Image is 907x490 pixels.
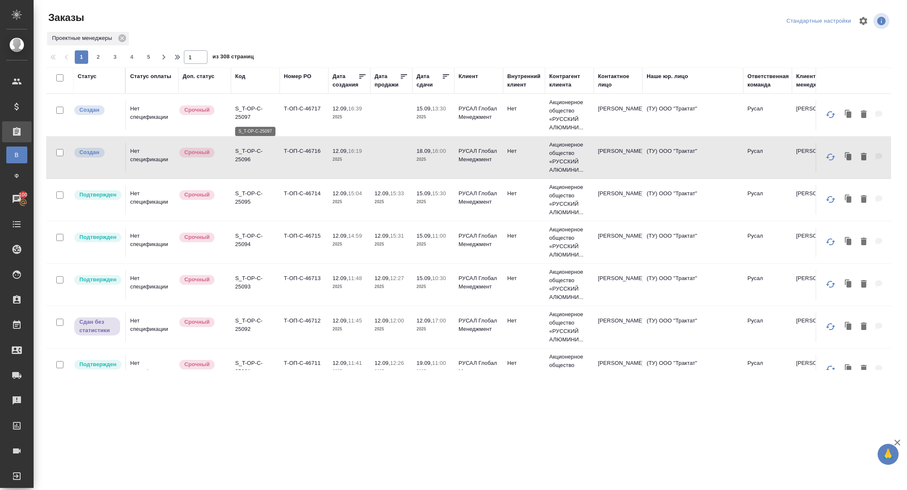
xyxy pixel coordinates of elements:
[857,276,871,293] button: Удалить
[73,232,121,243] div: Выставляет КМ после уточнения всех необходимых деталей и получения согласия клиента на запуск. С ...
[743,143,792,172] td: Русал
[417,317,432,324] p: 12.09,
[79,318,115,335] p: Сдан без статистики
[784,15,853,28] div: split button
[432,360,446,366] p: 11:00
[417,72,442,89] div: Дата сдачи
[333,190,348,197] p: 12.09,
[73,147,121,158] div: Выставляется автоматически при создании заказа
[417,325,450,333] p: 2025
[743,100,792,130] td: Русал
[459,147,499,164] p: РУСАЛ Глобал Менеджмент
[390,275,404,281] p: 12:27
[184,233,210,241] p: Срочный
[375,275,390,281] p: 12.09,
[333,283,366,291] p: 2025
[432,148,446,154] p: 16:00
[79,191,116,199] p: Подтвержден
[235,232,275,249] p: S_T-OP-C-25094
[820,274,841,294] button: Обновить
[14,191,33,199] span: 100
[333,113,366,121] p: 2025
[417,148,432,154] p: 18.09,
[6,168,27,184] a: Ф
[73,105,121,116] div: Выставляется автоматически при создании заказа
[459,232,499,249] p: РУСАЛ Глобал Менеджмент
[78,72,97,81] div: Статус
[507,105,541,113] p: Нет
[178,189,227,201] div: Выставляется автоматически, если на указанный объем услуг необходимо больше времени в стандартном...
[792,270,841,299] td: [PERSON_NAME]
[642,185,743,215] td: (ТУ) ООО "Трактат"
[79,360,116,369] p: Подтвержден
[594,185,642,215] td: [PERSON_NAME]
[459,359,499,376] p: РУСАЛ Глобал Менеджмент
[417,190,432,197] p: 15.09,
[549,183,590,217] p: Акционерное общество «РУССКИЙ АЛЮМИНИ...
[333,275,348,281] p: 12.09,
[126,100,178,130] td: Нет спецификации
[459,274,499,291] p: РУСАЛ Глобал Менеджмент
[178,232,227,243] div: Выставляется автоматически, если на указанный объем услуг необходимо больше времени в стандартном...
[507,359,541,367] p: Нет
[10,151,23,159] span: В
[125,50,139,64] button: 4
[52,34,115,42] p: Проектные менеджеры
[375,317,390,324] p: 12.09,
[333,240,366,249] p: 2025
[73,359,121,370] div: Выставляет КМ после уточнения всех необходимых деталей и получения согласия клиента на запуск. С ...
[2,189,31,210] a: 100
[820,232,841,252] button: Обновить
[841,233,857,251] button: Клонировать
[108,50,122,64] button: 3
[417,198,450,206] p: 2025
[594,270,642,299] td: [PERSON_NAME]
[390,190,404,197] p: 15:33
[375,283,408,291] p: 2025
[280,270,328,299] td: Т-ОП-С-46713
[747,72,789,89] div: Ответственная команда
[873,13,891,29] span: Посмотреть информацию
[348,360,362,366] p: 11:41
[459,317,499,333] p: РУСАЛ Глобал Менеджмент
[73,274,121,286] div: Выставляет КМ после уточнения всех необходимых деталей и получения согласия клиента на запуск. С ...
[130,72,171,81] div: Статус оплаты
[348,148,362,154] p: 16:19
[642,100,743,130] td: (ТУ) ООО "Трактат"
[507,189,541,198] p: Нет
[79,233,116,241] p: Подтвержден
[598,72,638,89] div: Контактное лицо
[549,353,590,386] p: Акционерное общество «РУССКИЙ АЛЮМИНИ...
[743,185,792,215] td: Русал
[333,198,366,206] p: 2025
[417,155,450,164] p: 2025
[878,444,899,465] button: 🙏
[73,317,121,336] div: Выставляет ПМ, когда заказ сдан КМу, но начисления еще не проведены
[375,190,390,197] p: 12.09,
[178,317,227,328] div: Выставляется автоматически, если на указанный объем услуг необходимо больше времени в стандартном...
[280,228,328,257] td: Т-ОП-С-46715
[184,106,210,114] p: Срочный
[46,11,84,24] span: Заказы
[348,317,362,324] p: 11:45
[47,32,129,45] div: Проектные менеджеры
[642,270,743,299] td: (ТУ) ООО "Трактат"
[841,276,857,293] button: Клонировать
[178,147,227,158] div: Выставляется автоматически, если на указанный объем услуг необходимо больше времени в стандартном...
[183,72,215,81] div: Доп. статус
[333,325,366,333] p: 2025
[792,100,841,130] td: [PERSON_NAME]
[432,190,446,197] p: 15:30
[642,228,743,257] td: (ТУ) ООО "Трактат"
[142,50,155,64] button: 5
[820,105,841,125] button: Обновить
[235,105,275,121] p: S_T-OP-C-25097
[743,270,792,299] td: Русал
[792,228,841,257] td: [PERSON_NAME]
[507,232,541,240] p: Нет
[417,360,432,366] p: 19.09,
[92,50,105,64] button: 2
[507,317,541,325] p: Нет
[375,233,390,239] p: 12.09,
[792,355,841,384] td: [PERSON_NAME]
